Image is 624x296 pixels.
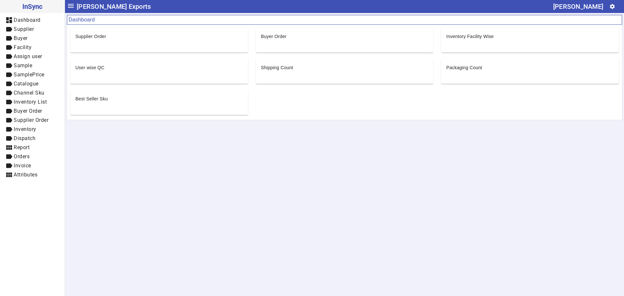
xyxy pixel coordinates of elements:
mat-icon: settings [609,4,615,9]
mat-icon: label [5,98,13,106]
mat-icon: view_module [5,144,13,151]
span: Channel Sku [14,90,45,96]
span: Inventory List [14,99,47,105]
span: Report [14,144,30,150]
mat-icon: label [5,125,13,133]
mat-icon: label [5,162,13,170]
span: Invoice [14,162,31,169]
span: Dispatch [14,135,35,141]
mat-card-header: User wise QC [70,59,248,71]
mat-icon: label [5,25,13,33]
span: Catalogue [14,81,39,87]
mat-icon: dashboard [5,16,13,24]
mat-icon: label [5,153,13,161]
mat-icon: view_module [5,171,13,179]
mat-icon: label [5,62,13,70]
span: Sample [14,62,32,69]
span: SamplePrice [14,71,45,78]
mat-icon: label [5,107,13,115]
div: [PERSON_NAME] [553,1,603,12]
span: Inventory [14,126,36,132]
mat-card-header: Shipping Count [256,59,434,71]
mat-icon: label [5,71,13,79]
span: Orders [14,153,30,160]
mat-card-header: Buyer Order [256,28,434,40]
mat-icon: label [5,89,13,97]
span: Facility [14,44,32,50]
span: Supplier Order [14,117,48,123]
span: Supplier [14,26,34,32]
span: Dashboard [14,17,41,23]
mat-icon: label [5,34,13,42]
mat-card-header: Inventory Facility Wise [441,28,619,40]
mat-card-header: Dashboard [67,15,622,25]
mat-icon: label [5,135,13,142]
mat-card-header: Supplier Order [70,28,248,40]
mat-card-header: Packaging Count [441,59,619,71]
mat-icon: menu [67,2,75,10]
span: Assign user [14,53,42,59]
span: Attributes [14,172,37,178]
mat-icon: label [5,44,13,51]
span: Buyer Order [14,108,42,114]
mat-icon: label [5,116,13,124]
span: InSync [5,1,59,12]
mat-card-header: Best Seller Sku [70,90,248,102]
mat-icon: label [5,80,13,88]
span: Buyer [14,35,28,41]
span: [PERSON_NAME] Exports [77,1,151,12]
mat-icon: label [5,53,13,60]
